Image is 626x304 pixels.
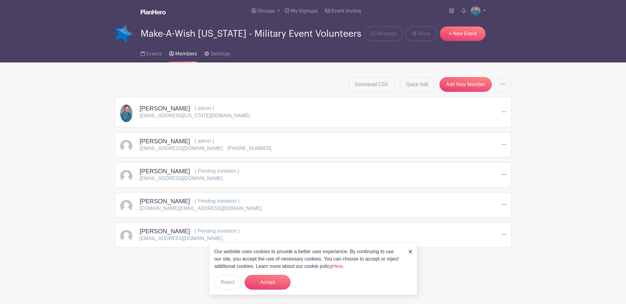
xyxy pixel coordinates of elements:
h5: [PERSON_NAME] [140,197,190,205]
span: ( Pending invitation ) [195,168,239,174]
span: Events [146,51,162,56]
span: Members [175,51,197,56]
span: ( Pending invitation ) [195,198,239,204]
span: Settings [211,51,230,56]
span: My Signups [291,9,318,13]
a: Members [169,43,197,62]
img: close_button-5f87c8562297e5c2d7936805f587ecaba9071eb48480494691a3f1689db116b3.svg [409,250,412,253]
a: Quick Add [400,77,435,92]
button: Accept [245,275,291,290]
img: will_phelps-312x214.jpg [471,6,480,16]
p: [EMAIL_ADDRESS][DOMAIN_NAME] [140,175,223,182]
a: Settings [204,43,230,62]
img: logo_white-6c42ec7e38ccf1d336a20a19083b03d10ae64f83f12c07503d8b9e83406b4c7d.svg [141,9,166,14]
h5: [PERSON_NAME] [140,167,190,175]
p: [DOMAIN_NAME][EMAIL_ADDRESS][DOMAIN_NAME] [140,205,262,212]
span: Share [418,30,431,37]
span: Event Invites [332,9,361,13]
a: Share [406,26,437,41]
img: default-ce2991bfa6775e67f084385cd625a349d9dcbb7a52a09fb2fda1e96e2d18dcdb.png [120,170,132,182]
a: Events [141,43,162,62]
a: Add New Member [439,77,491,92]
p: [PHONE_NUMBER] [228,145,272,152]
span: ( admin ) [195,106,214,111]
span: Make-A-Wish [US_STATE] - Military Event Volunteers [141,29,361,39]
h5: [PERSON_NAME] [140,137,190,145]
p: Our website uses cookies to provide a better user experience. By continuing to use our site, you ... [214,248,402,270]
p: [EMAIL_ADDRESS][DOMAIN_NAME] [140,145,223,152]
img: default-ce2991bfa6775e67f084385cd625a349d9dcbb7a52a09fb2fda1e96e2d18dcdb.png [120,230,132,242]
p: [EMAIL_ADDRESS][US_STATE][DOMAIN_NAME] [140,112,250,119]
img: 18-blue-star-png-image.png [115,24,133,43]
img: will_phelps-312x214.jpg [120,104,132,122]
h5: [PERSON_NAME] [140,227,190,235]
p: [EMAIL_ADDRESS][DOMAIN_NAME] [140,235,223,242]
img: default-ce2991bfa6775e67f084385cd625a349d9dcbb7a52a09fb2fda1e96e2d18dcdb.png [120,140,132,152]
a: Here [332,264,343,269]
img: default-ce2991bfa6775e67f084385cd625a349d9dcbb7a52a09fb2fda1e96e2d18dcdb.png [120,200,132,212]
a: + New Event [440,26,486,41]
span: Message [377,30,397,37]
h5: [PERSON_NAME] [140,105,190,112]
span: ( Pending invitation ) [195,228,239,234]
button: Reject [214,275,241,290]
span: ( admin ) [195,138,214,144]
a: Download CSV [349,77,395,92]
span: Groups [257,9,275,13]
a: Message [364,26,403,41]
